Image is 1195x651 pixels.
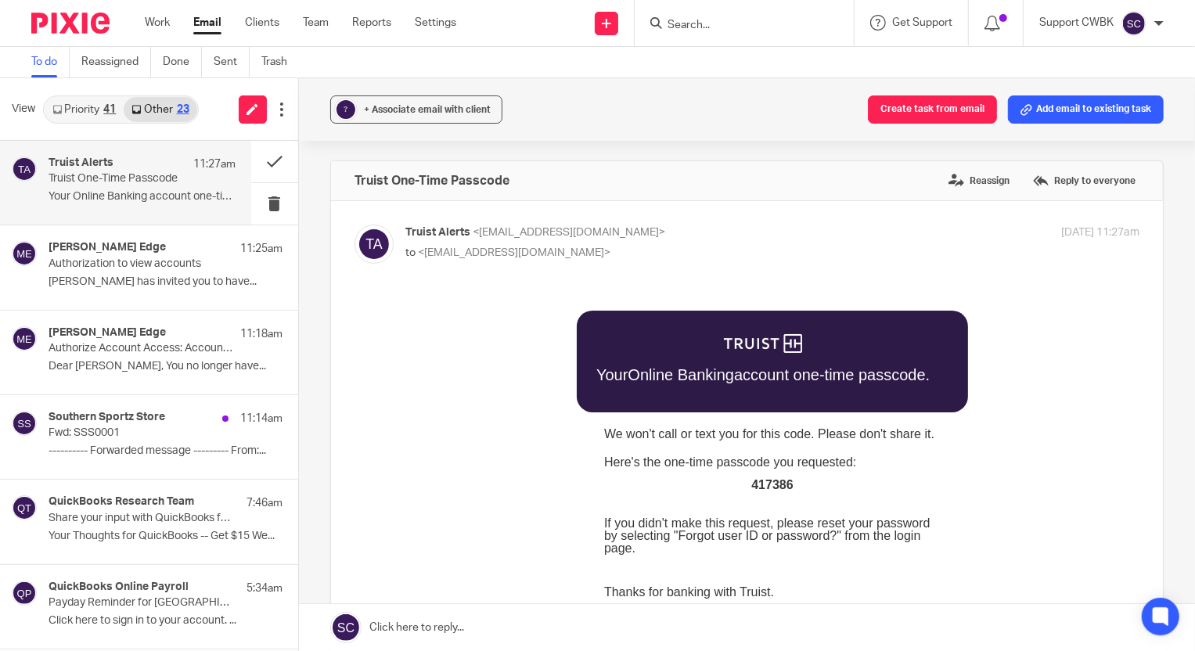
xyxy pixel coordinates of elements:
a: Reports [352,15,391,31]
p: Click here to sign in to your account. ... [49,614,283,628]
input: Search [666,19,807,33]
span: Get Support [892,17,952,28]
p: Dear [PERSON_NAME], You no longer have... [49,360,283,373]
label: Reply to everyone [1029,169,1139,192]
a: [EMAIL_ADDRESS][DOMAIN_NAME] [199,385,482,405]
p: Your Thoughts for QuickBooks -- Get $15 We... [49,530,283,543]
p: Authorize Account Access: Accounts revoked [49,342,236,355]
p: Your Online Banking account one-time passcode. ... [49,190,236,203]
a: Other23 [124,97,196,122]
img: Pixie [31,13,110,34]
h4: QuickBooks Research Team [49,495,194,509]
span: 417386 [346,183,387,196]
a: Settings [415,15,456,31]
p: Fwd: SSS0001 [49,426,236,440]
h4: QuickBooks Online Payroll [49,581,189,594]
a: Trash [261,47,299,77]
div: Truist Financial Corporation. Truist Bank, Member FDIC. Equal Housing Lender. © Truist Financial ... [199,455,535,483]
a: Sent [214,47,250,77]
button: Create task from email [868,95,997,124]
span: + Associate email with client [364,105,491,114]
h4: Truist One-Time Passcode [355,173,509,189]
p: Support CWBK [1039,15,1114,31]
img: svg%3E [12,326,37,351]
div: Thanks for banking with Truist. [199,291,369,304]
p: 11:25am [240,241,283,257]
div: 23 [177,104,189,115]
p: Share your input with QuickBooks for $15 [49,512,236,525]
div: Questions? Call us at . [199,319,434,332]
a: Done [163,47,202,77]
div: 41 [103,104,116,115]
img: svg%3E [12,495,37,520]
div: If you found this email in your spam or junk, add to your safe senders list. [199,386,535,405]
a: Priority41 [45,97,124,122]
img: svg%3E [12,241,37,266]
div: Here's the one-time passcode you requested: [199,161,535,196]
a: Clients [245,15,279,31]
span: to [405,247,416,258]
img: truist-logo.png [319,39,397,58]
p: Your account one-time passcode. [191,72,524,88]
div: If you didn't make this request, please reset your password by selecting "Forgot user ID or passw... [199,222,535,260]
h4: Southern Sportz Store [49,411,165,424]
a: [DOMAIN_NAME][URL] [319,419,418,430]
p: 11:14am [240,411,283,426]
div: ? [337,100,355,119]
a: To do [31,47,70,77]
span: Truist Alerts [405,227,470,238]
h4: [PERSON_NAME] Edge [49,326,166,340]
a: Email [193,15,221,31]
a: Team [303,15,329,31]
p: 11:18am [240,326,283,342]
a: [DOMAIN_NAME][URL]. [207,429,308,440]
p: Truist One-Time Passcode [49,172,198,185]
span: Online Banking [222,71,329,88]
img: svg%3E [12,156,37,182]
p: 5:34am [247,581,283,596]
p: ---------- Forwarded message --------- From:... [49,444,283,458]
p: 7:46am [247,495,283,511]
a: Work [145,15,170,31]
div: This is an automated message. Please don't reply directly to this email. [199,369,535,378]
h4: [PERSON_NAME] Edge [49,241,166,254]
a: [PHONE_NUMBER] [318,318,430,332]
img: svg%3E [355,225,394,264]
img: svg%3E [1121,11,1146,36]
a: Reassigned [81,47,151,77]
img: svg%3E [12,411,37,436]
p: [DATE] 11:27am [1061,225,1139,241]
p: Payday Reminder for [GEOGRAPHIC_DATA] [49,596,236,610]
button: Add email to existing task [1008,95,1164,124]
div: We won't call or text you for this code. Please don't share it. [199,133,535,146]
button: ? + Associate email with client [330,95,502,124]
span: <[EMAIL_ADDRESS][DOMAIN_NAME]> [473,227,665,238]
p: Authorization to view accounts [49,257,236,271]
img: svg%3E [12,581,37,606]
p: [PERSON_NAME] has invited you to have... [49,275,283,289]
span: 2025 [206,463,227,474]
div: Learn more about security at or privacy at [199,420,535,439]
h4: Truist Alerts [49,156,113,170]
label: Reassign [945,169,1013,192]
p: 11:27am [193,156,236,172]
span: <[EMAIL_ADDRESS][DOMAIN_NAME]> [418,247,610,258]
span: View [12,101,35,117]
